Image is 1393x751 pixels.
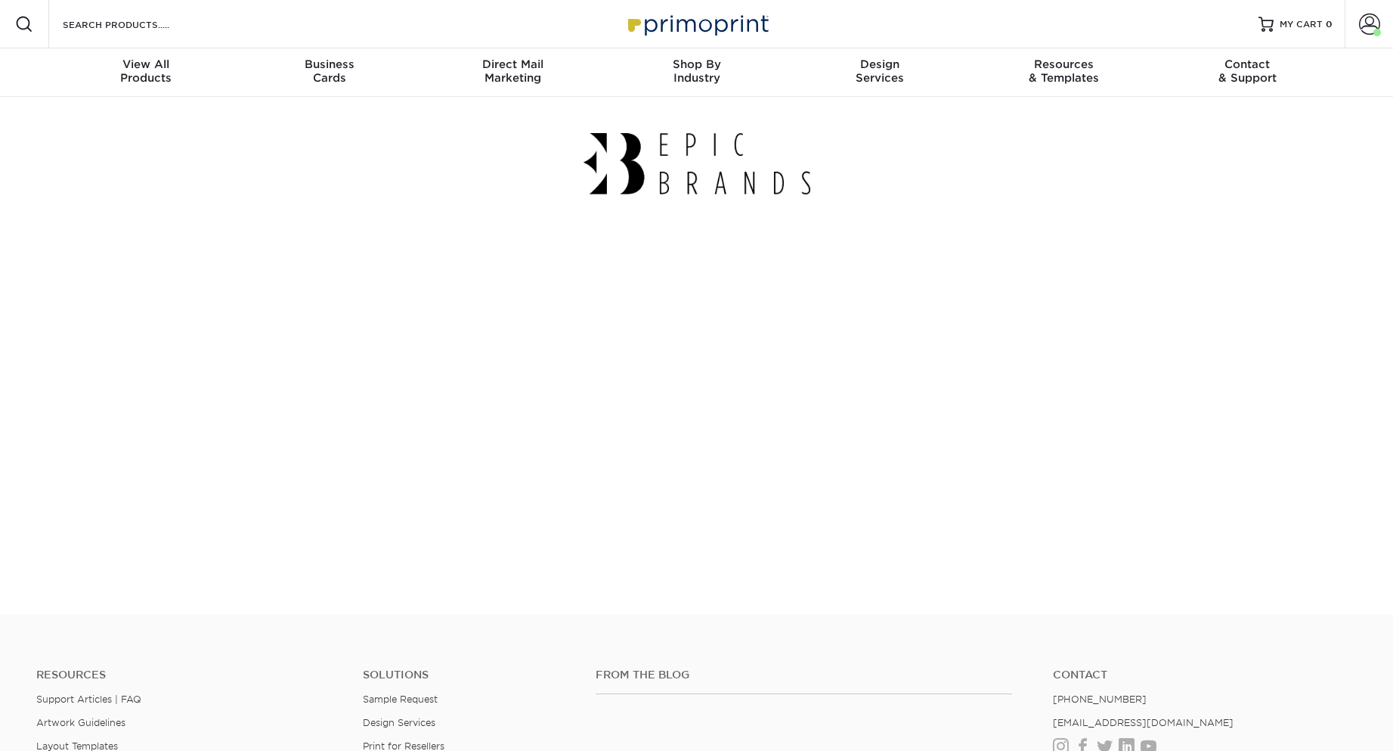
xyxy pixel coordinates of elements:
a: Design Services [363,717,435,728]
span: Contact [1156,57,1339,71]
h4: Solutions [363,669,574,681]
a: Direct MailMarketing [421,48,605,97]
div: & Support [1156,57,1339,85]
div: Marketing [421,57,605,85]
img: Primoprint [621,8,772,40]
span: Business [237,57,421,71]
a: [PHONE_NUMBER] [1053,694,1147,705]
div: & Templates [972,57,1156,85]
span: Shop By [605,57,788,71]
h4: Resources [36,669,340,681]
span: Resources [972,57,1156,71]
div: Services [788,57,972,85]
a: Artwork Guidelines [36,717,125,728]
div: Products [54,57,238,85]
a: Sample Request [363,694,438,705]
a: Support Articles | FAQ [36,694,141,705]
a: Contact [1053,669,1357,681]
a: Shop ByIndustry [605,48,788,97]
div: Cards [237,57,421,85]
img: Epic Brands [584,133,810,194]
a: [EMAIL_ADDRESS][DOMAIN_NAME] [1053,717,1234,728]
span: Design [788,57,972,71]
a: Resources& Templates [972,48,1156,97]
span: Direct Mail [421,57,605,71]
a: DesignServices [788,48,972,97]
span: MY CART [1280,18,1323,31]
div: Industry [605,57,788,85]
a: Contact& Support [1156,48,1339,97]
span: View All [54,57,238,71]
a: BusinessCards [237,48,421,97]
h4: From the Blog [596,669,1012,681]
input: SEARCH PRODUCTS..... [61,15,209,33]
span: 0 [1326,19,1333,29]
a: View AllProducts [54,48,238,97]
